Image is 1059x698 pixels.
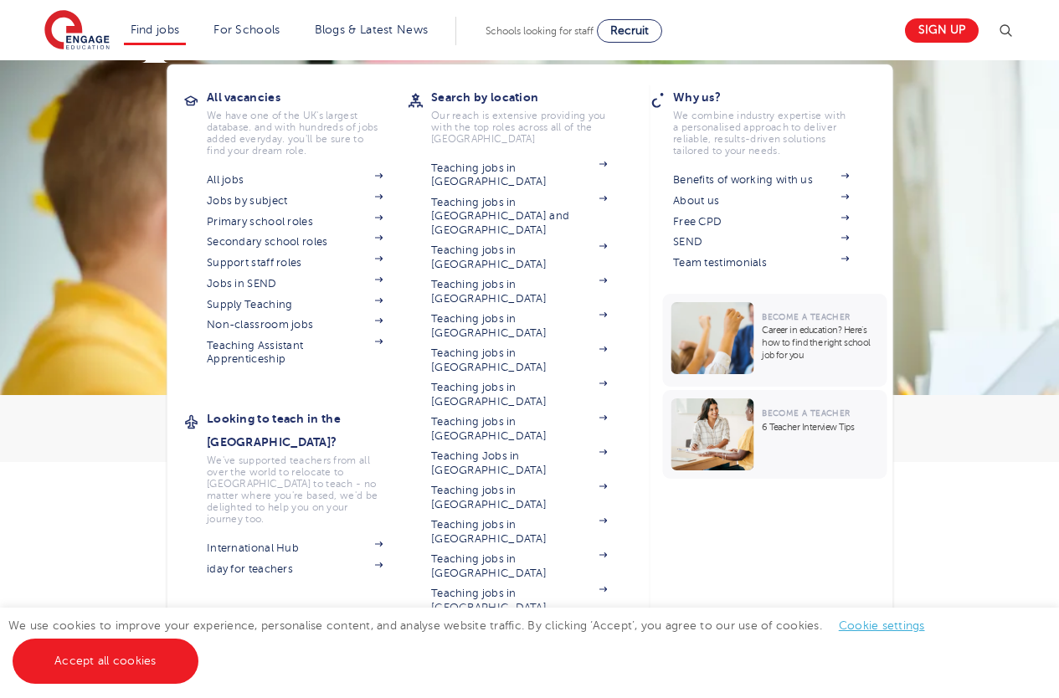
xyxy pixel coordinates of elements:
[213,23,280,36] a: For Schools
[207,85,408,109] h3: All vacancies
[486,25,594,37] span: Schools looking for staff
[207,339,383,367] a: Teaching Assistant Apprenticeship
[610,24,649,37] span: Recruit
[431,381,607,408] a: Teaching jobs in [GEOGRAPHIC_DATA]
[207,110,383,157] p: We have one of the UK's largest database. and with hundreds of jobs added everyday. you'll be sur...
[431,110,607,145] p: Our reach is extensive providing you with the top roles across all of the [GEOGRAPHIC_DATA]
[207,173,383,187] a: All jobs
[207,454,383,525] p: We've supported teachers from all over the world to relocate to [GEOGRAPHIC_DATA] to teach - no m...
[662,390,891,479] a: Become a Teacher6 Teacher Interview Tips
[207,407,408,525] a: Looking to teach in the [GEOGRAPHIC_DATA]?We've supported teachers from all over the world to rel...
[431,346,607,374] a: Teaching jobs in [GEOGRAPHIC_DATA]
[431,518,607,546] a: Teaching jobs in [GEOGRAPHIC_DATA]
[207,562,383,576] a: iday for teachers
[839,619,925,632] a: Cookie settings
[673,256,849,269] a: Team testimonials
[431,484,607,511] a: Teaching jobs in [GEOGRAPHIC_DATA]
[207,194,383,208] a: Jobs by subject
[207,85,408,157] a: All vacanciesWe have one of the UK's largest database. and with hundreds of jobs added everyday. ...
[207,318,383,331] a: Non-classroom jobs
[662,294,891,387] a: Become a TeacherCareer in education? Here’s how to find the right school job for you
[315,23,429,36] a: Blogs & Latest News
[207,235,383,249] a: Secondary school roles
[431,85,632,109] h3: Search by location
[673,235,849,249] a: SEND
[431,415,607,443] a: Teaching jobs in [GEOGRAPHIC_DATA]
[762,312,850,321] span: Become a Teacher
[207,277,383,290] a: Jobs in SEND
[431,312,607,340] a: Teaching jobs in [GEOGRAPHIC_DATA]
[673,173,849,187] a: Benefits of working with us
[762,421,878,434] p: 6 Teacher Interview Tips
[673,85,874,157] a: Why us?We combine industry expertise with a personalised approach to deliver reliable, results-dr...
[207,215,383,228] a: Primary school roles
[431,552,607,580] a: Teaching jobs in [GEOGRAPHIC_DATA]
[597,19,662,43] a: Recruit
[8,619,942,667] span: We use cookies to improve your experience, personalise content, and analyse website traffic. By c...
[431,449,607,477] a: Teaching Jobs in [GEOGRAPHIC_DATA]
[673,85,874,109] h3: Why us?
[762,324,878,362] p: Career in education? Here’s how to find the right school job for you
[207,256,383,269] a: Support staff roles
[207,298,383,311] a: Supply Teaching
[673,110,849,157] p: We combine industry expertise with a personalised approach to deliver reliable, results-driven so...
[13,639,198,684] a: Accept all cookies
[431,85,632,145] a: Search by locationOur reach is extensive providing you with the top roles across all of the [GEOG...
[673,194,849,208] a: About us
[431,278,607,305] a: Teaching jobs in [GEOGRAPHIC_DATA]
[431,244,607,271] a: Teaching jobs in [GEOGRAPHIC_DATA]
[673,215,849,228] a: Free CPD
[431,196,607,237] a: Teaching jobs in [GEOGRAPHIC_DATA] and [GEOGRAPHIC_DATA]
[762,408,850,418] span: Become a Teacher
[431,587,607,614] a: Teaching jobs in [GEOGRAPHIC_DATA]
[207,541,383,555] a: International Hub
[207,407,408,454] h3: Looking to teach in the [GEOGRAPHIC_DATA]?
[131,23,180,36] a: Find jobs
[431,162,607,189] a: Teaching jobs in [GEOGRAPHIC_DATA]
[44,10,110,52] img: Engage Education
[905,18,979,43] a: Sign up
